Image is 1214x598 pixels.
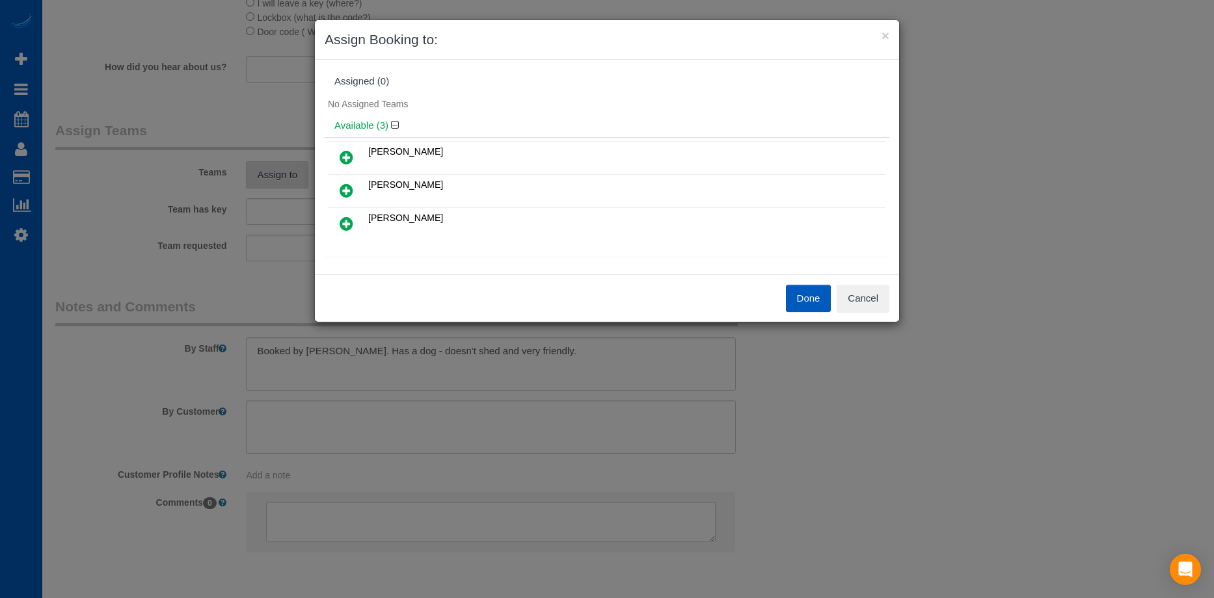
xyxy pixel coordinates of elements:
[368,146,443,157] span: [PERSON_NAME]
[882,29,889,42] button: ×
[837,285,889,312] button: Cancel
[334,120,880,131] h4: Available (3)
[786,285,831,312] button: Done
[368,179,443,190] span: [PERSON_NAME]
[325,30,889,49] h3: Assign Booking to:
[1170,554,1201,585] div: Open Intercom Messenger
[368,213,443,223] span: [PERSON_NAME]
[328,99,408,109] span: No Assigned Teams
[334,76,880,87] div: Assigned (0)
